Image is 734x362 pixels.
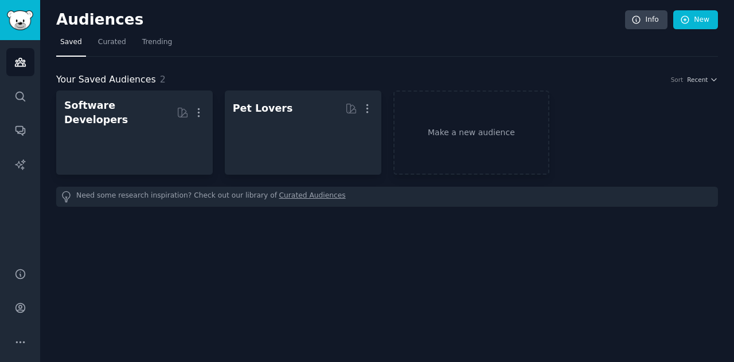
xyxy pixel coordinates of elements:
a: Pet Lovers [225,91,381,175]
div: Sort [671,76,684,84]
a: Trending [138,33,176,57]
h2: Audiences [56,11,625,29]
span: Curated [98,37,126,48]
span: 2 [160,74,166,85]
a: Make a new audience [393,91,550,175]
div: Pet Lovers [233,101,293,116]
a: Software Developers [56,91,213,175]
a: Info [625,10,667,30]
a: Saved [56,33,86,57]
div: Software Developers [64,99,177,127]
img: GummySearch logo [7,10,33,30]
span: Your Saved Audiences [56,73,156,87]
button: Recent [687,76,718,84]
a: New [673,10,718,30]
span: Trending [142,37,172,48]
a: Curated [94,33,130,57]
div: Need some research inspiration? Check out our library of [56,187,718,207]
a: Curated Audiences [279,191,346,203]
span: Recent [687,76,708,84]
span: Saved [60,37,82,48]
